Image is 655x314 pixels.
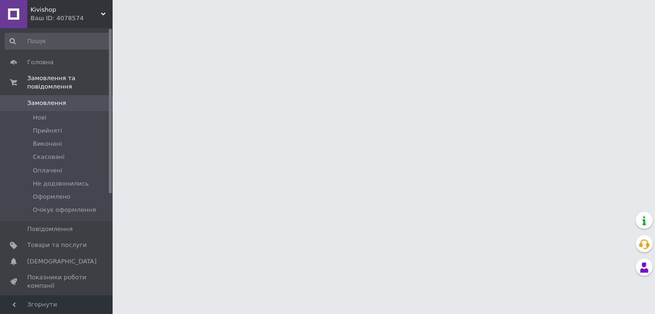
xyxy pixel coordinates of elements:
span: Виконані [33,140,62,148]
span: Повідомлення [27,225,73,233]
span: Kivishop [30,6,101,14]
span: Не додзвонились [33,179,89,188]
span: Головна [27,58,53,67]
div: Ваш ID: 4078574 [30,14,113,22]
span: Очікує оформлення [33,206,96,214]
span: Скасовані [33,153,65,161]
span: Показники роботи компанії [27,273,87,290]
input: Пошук [5,33,111,50]
span: Оформлено [33,193,70,201]
span: Замовлення [27,99,66,107]
span: Нові [33,113,46,122]
span: Прийняті [33,127,62,135]
span: Товари та послуги [27,241,87,249]
span: [DEMOGRAPHIC_DATA] [27,257,97,266]
span: Оплачені [33,166,62,175]
span: Замовлення та повідомлення [27,74,113,91]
